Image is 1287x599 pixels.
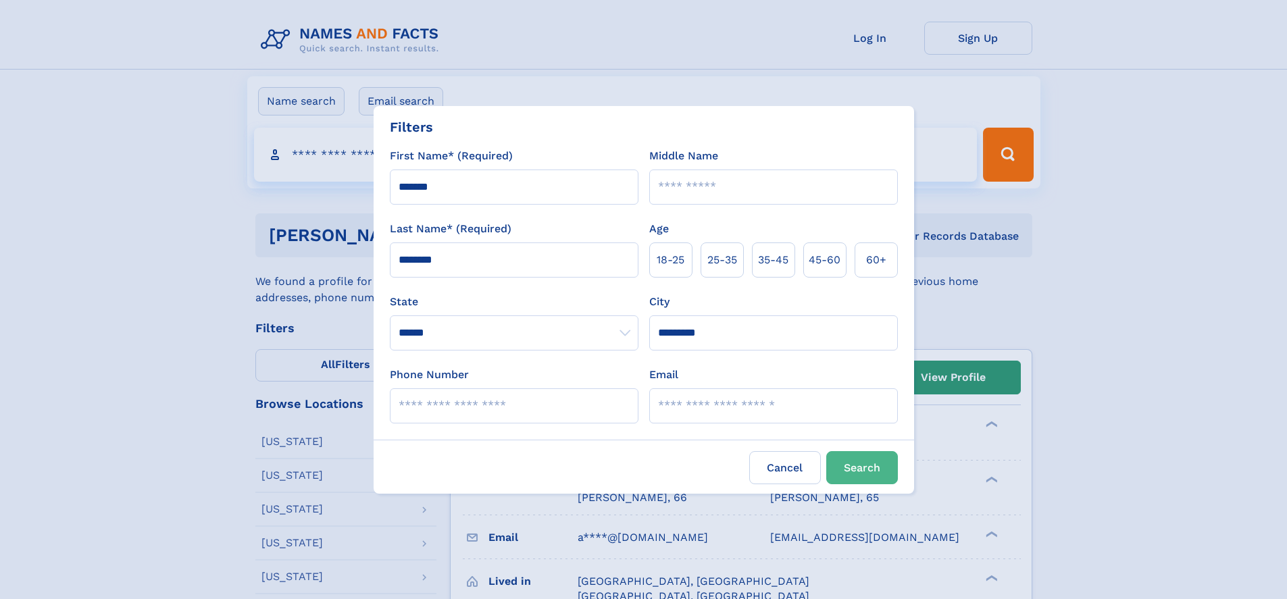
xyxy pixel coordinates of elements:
[390,294,638,310] label: State
[649,221,669,237] label: Age
[707,252,737,268] span: 25‑35
[749,451,821,484] label: Cancel
[758,252,788,268] span: 35‑45
[390,221,511,237] label: Last Name* (Required)
[390,117,433,137] div: Filters
[390,148,513,164] label: First Name* (Required)
[657,252,684,268] span: 18‑25
[809,252,840,268] span: 45‑60
[649,294,670,310] label: City
[866,252,886,268] span: 60+
[390,367,469,383] label: Phone Number
[649,148,718,164] label: Middle Name
[826,451,898,484] button: Search
[649,367,678,383] label: Email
